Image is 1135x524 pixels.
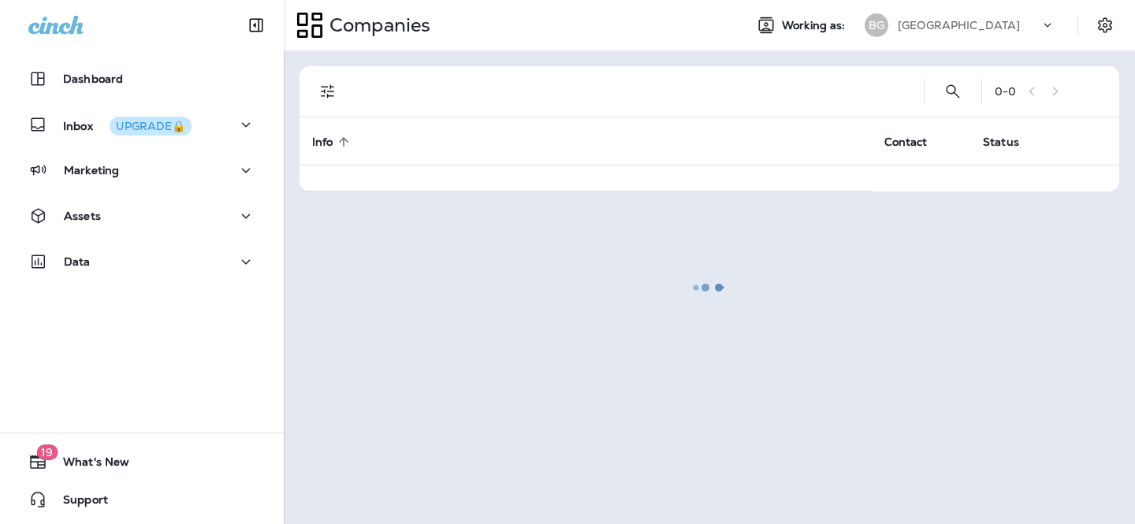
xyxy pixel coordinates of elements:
button: Dashboard [16,63,268,95]
button: InboxUPGRADE🔒 [16,109,268,140]
span: Working as: [782,19,849,32]
button: Settings [1091,11,1119,39]
div: BG [865,13,888,37]
p: Marketing [64,164,119,177]
button: Support [16,484,268,515]
div: UPGRADE🔒 [116,121,185,132]
p: Data [64,255,91,268]
span: What's New [47,455,129,474]
button: Marketing [16,154,268,186]
p: Inbox [63,117,192,133]
button: Data [16,246,268,277]
p: Assets [64,210,101,222]
p: [GEOGRAPHIC_DATA] [898,19,1020,32]
span: Support [47,493,108,512]
span: 19 [36,444,58,460]
button: UPGRADE🔒 [110,117,192,136]
button: 19What's New [16,446,268,478]
button: Assets [16,200,268,232]
button: Collapse Sidebar [234,9,278,41]
p: Dashboard [63,72,123,85]
p: Companies [323,13,430,37]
